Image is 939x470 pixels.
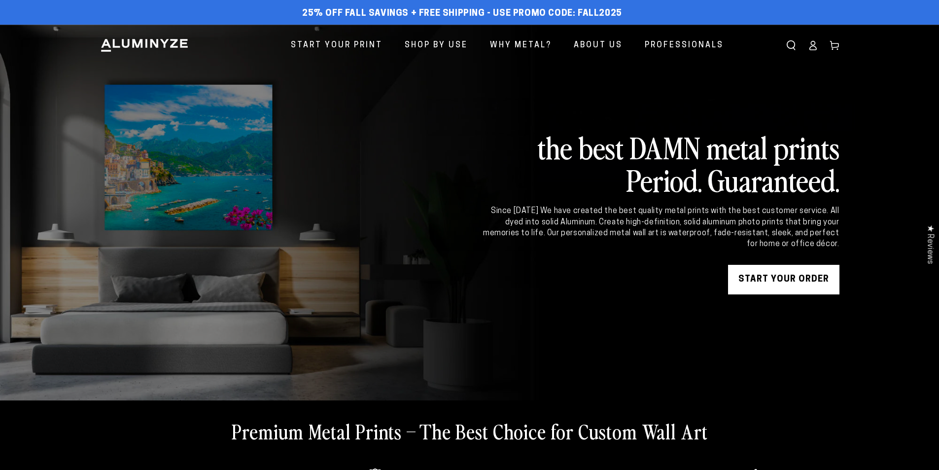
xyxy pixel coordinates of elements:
[728,265,839,294] a: START YOUR Order
[397,33,475,59] a: Shop By Use
[637,33,731,59] a: Professionals
[490,38,552,53] span: Why Metal?
[566,33,630,59] a: About Us
[283,33,390,59] a: Start Your Print
[302,8,622,19] span: 25% off FALL Savings + Free Shipping - Use Promo Code: FALL2025
[483,33,559,59] a: Why Metal?
[405,38,468,53] span: Shop By Use
[482,206,839,250] div: Since [DATE] We have created the best quality metal prints with the best customer service. All dy...
[291,38,383,53] span: Start Your Print
[920,217,939,272] div: Click to open Judge.me floating reviews tab
[100,38,189,53] img: Aluminyze
[232,418,708,444] h2: Premium Metal Prints – The Best Choice for Custom Wall Art
[574,38,623,53] span: About Us
[482,131,839,196] h2: the best DAMN metal prints Period. Guaranteed.
[780,35,802,56] summary: Search our site
[645,38,724,53] span: Professionals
